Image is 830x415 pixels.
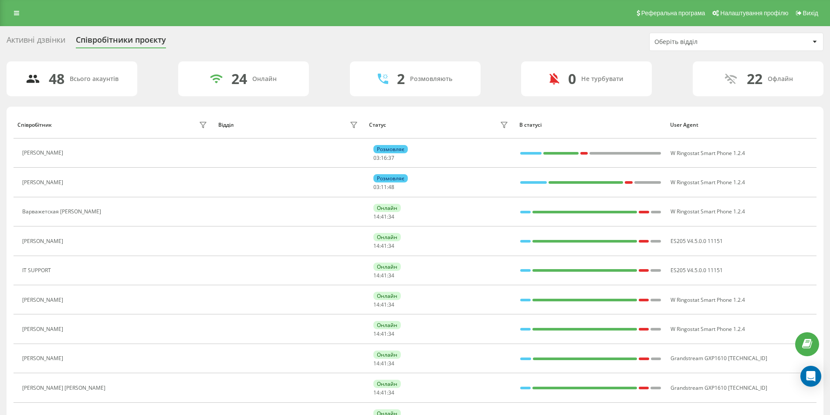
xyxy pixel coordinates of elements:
[671,237,723,245] span: ES205 V4.5.0.0 11151
[720,10,788,17] span: Налаштування профілю
[373,302,394,308] div: : :
[22,238,65,244] div: [PERSON_NAME]
[581,75,623,83] div: Не турбувати
[397,71,405,87] div: 2
[388,154,394,162] span: 37
[381,154,387,162] span: 16
[22,209,103,215] div: Варважетская [PERSON_NAME]
[388,242,394,250] span: 34
[22,179,65,186] div: [PERSON_NAME]
[803,10,818,17] span: Вихід
[231,71,247,87] div: 24
[373,273,394,279] div: : :
[17,122,52,128] div: Співробітник
[373,183,379,191] span: 03
[373,360,379,367] span: 14
[381,183,387,191] span: 11
[568,71,576,87] div: 0
[373,243,394,249] div: : :
[381,272,387,279] span: 41
[671,296,745,304] span: W Ringostat Smart Phone 1.2.4
[22,355,65,361] div: [PERSON_NAME]
[671,354,767,362] span: Grandstream GXP1610 [TECHNICAL_ID]
[373,292,401,300] div: Онлайн
[373,321,401,329] div: Онлайн
[388,301,394,308] span: 34
[373,380,401,388] div: Онлайн
[671,384,767,391] span: Grandstream GXP1610 [TECHNICAL_ID]
[373,351,401,359] div: Онлайн
[22,297,65,303] div: [PERSON_NAME]
[641,10,705,17] span: Реферальна програма
[373,330,379,337] span: 14
[373,233,401,241] div: Онлайн
[369,122,386,128] div: Статус
[373,361,394,367] div: : :
[671,179,745,186] span: W Ringostat Smart Phone 1.2.4
[768,75,793,83] div: Офлайн
[670,122,813,128] div: User Agent
[519,122,662,128] div: В статусі
[381,360,387,367] span: 41
[252,75,277,83] div: Онлайн
[388,389,394,396] span: 34
[218,122,234,128] div: Відділ
[373,155,394,161] div: : :
[654,38,759,46] div: Оберіть відділ
[381,330,387,337] span: 41
[388,213,394,220] span: 34
[76,35,166,49] div: Співробітники проєкту
[373,214,394,220] div: : :
[373,184,394,190] div: : :
[373,263,401,271] div: Онлайн
[373,272,379,279] span: 14
[22,267,53,273] div: IT SUPPORT
[373,301,379,308] span: 14
[671,267,723,274] span: ES205 V4.5.0.0 11151
[373,389,379,396] span: 14
[388,330,394,337] span: 34
[800,366,821,387] div: Open Intercom Messenger
[388,272,394,279] span: 34
[671,325,745,333] span: W Ringostat Smart Phone 1.2.4
[388,183,394,191] span: 48
[381,389,387,396] span: 41
[373,390,394,396] div: : :
[7,35,65,49] div: Активні дзвінки
[671,149,745,157] span: W Ringostat Smart Phone 1.2.4
[373,331,394,337] div: : :
[373,154,379,162] span: 03
[373,204,401,212] div: Онлайн
[747,71,762,87] div: 22
[373,213,379,220] span: 14
[22,326,65,332] div: [PERSON_NAME]
[381,213,387,220] span: 41
[22,385,108,391] div: [PERSON_NAME] [PERSON_NAME]
[373,145,408,153] div: Розмовляє
[70,75,119,83] div: Всього акаунтів
[410,75,452,83] div: Розмовляють
[388,360,394,367] span: 34
[671,208,745,215] span: W Ringostat Smart Phone 1.2.4
[381,242,387,250] span: 41
[22,150,65,156] div: [PERSON_NAME]
[373,242,379,250] span: 14
[373,174,408,182] div: Розмовляє
[381,301,387,308] span: 41
[49,71,64,87] div: 48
